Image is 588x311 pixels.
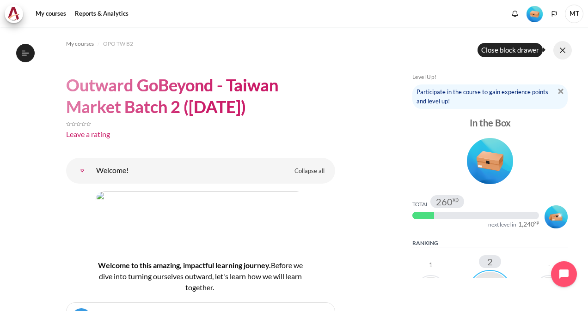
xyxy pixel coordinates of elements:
[103,40,133,48] span: OPO TW B2
[99,261,303,292] span: efore we dive into turning ourselves outward, let's learn how we will learn together.
[545,204,568,228] div: Level #2
[453,197,459,201] span: xp
[436,197,453,206] span: 260
[96,260,306,293] h4: Welcome to this amazing, impactful learning journey.
[412,116,568,129] div: In the Box
[523,5,546,22] a: Level #1
[479,255,501,268] div: 2
[66,74,335,118] h1: Outward GoBeyond - Taiwan Market Batch 2 ([DATE])
[294,167,325,176] span: Collapse all
[558,89,563,94] img: Dismiss notice
[66,130,110,138] a: Leave a rating
[478,43,543,57] div: Close block drawer
[429,262,433,268] div: 1
[565,5,583,23] a: User menu
[527,5,543,22] div: Level #1
[412,84,568,109] div: Participate in the course to gain experience points and level up!
[66,40,94,48] span: My courses
[436,197,459,206] div: 260
[72,5,132,23] a: Reports & Analytics
[32,5,69,23] a: My courses
[412,201,429,208] div: Total
[548,262,551,268] div: -
[73,161,92,180] a: Welcome!
[534,221,539,224] span: xp
[545,205,568,228] img: Level #2
[547,7,561,21] button: Languages
[271,261,276,269] span: B
[527,6,543,22] img: Level #1
[66,38,94,49] a: My courses
[5,5,28,23] a: Architeck Architeck
[558,87,563,94] a: Dismiss notice
[288,163,331,179] a: Collapse all
[66,36,335,51] nav: Navigation bar
[565,5,583,23] span: MT
[412,239,568,247] h5: Ranking
[467,138,513,184] img: Level #1
[488,221,516,228] div: next level in
[412,73,568,81] h5: Level Up!
[412,135,568,184] div: Level #1
[518,221,534,227] span: 1,240
[416,275,446,305] img: Deborah Chen
[7,7,20,21] img: Architeck
[508,7,522,21] div: Show notification window with no new notifications
[103,38,133,49] a: OPO TW B2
